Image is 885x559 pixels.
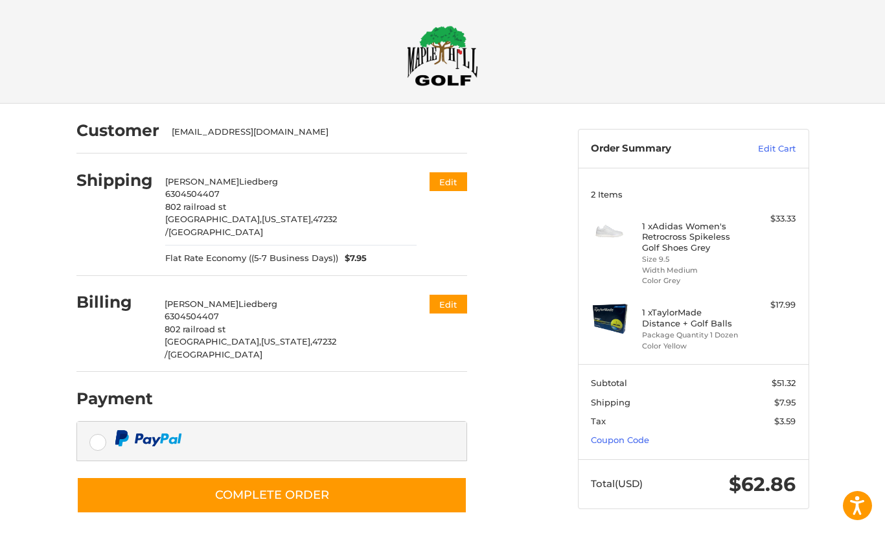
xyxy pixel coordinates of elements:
span: 802 railroad st [165,324,225,334]
li: Color Yellow [642,341,741,352]
span: [GEOGRAPHIC_DATA] [168,349,262,359]
h3: 2 Items [591,189,796,200]
span: [PERSON_NAME] [165,176,239,187]
button: Edit [430,295,467,314]
span: [GEOGRAPHIC_DATA], [165,214,262,224]
div: $17.99 [744,299,796,312]
span: $7.95 [338,252,367,265]
span: Tax [591,416,606,426]
span: Shipping [591,397,630,407]
span: Liedberg [239,176,278,187]
div: [EMAIL_ADDRESS][DOMAIN_NAME] [172,126,454,139]
div: $33.33 [744,212,796,225]
span: [US_STATE], [262,214,313,224]
button: Complete order [76,477,467,514]
img: Maple Hill Golf [407,25,478,86]
h2: Shipping [76,170,153,190]
a: Edit Cart [730,143,796,155]
h3: Order Summary [591,143,730,155]
span: $3.59 [774,416,796,426]
span: Subtotal [591,378,627,388]
h4: 1 x Adidas Women's Retrocross Spikeless Golf Shoes Grey [642,221,741,253]
button: Edit [430,172,467,191]
h4: 1 x TaylorMade Distance + Golf Balls [642,307,741,328]
span: 6304504407 [165,188,220,199]
span: Flat Rate Economy ((5-7 Business Days)) [165,252,338,265]
span: [PERSON_NAME] [165,299,238,309]
span: $7.95 [774,397,796,407]
h2: Payment [76,389,153,409]
span: $51.32 [772,378,796,388]
span: 802 railroad st [165,201,226,212]
li: Color Grey [642,275,741,286]
span: 6304504407 [165,311,219,321]
span: Liedberg [238,299,277,309]
span: [GEOGRAPHIC_DATA], [165,336,261,347]
li: Size 9.5 [642,254,741,265]
span: 47232 / [165,336,336,359]
span: $62.86 [729,472,796,496]
li: Package Quantity 1 Dozen [642,330,741,341]
h2: Billing [76,292,152,312]
h2: Customer [76,120,159,141]
span: [US_STATE], [261,336,312,347]
li: Width Medium [642,265,741,276]
span: 47232 / [165,214,337,237]
span: Total (USD) [591,477,643,490]
a: Coupon Code [591,435,649,445]
span: [GEOGRAPHIC_DATA] [168,227,263,237]
img: PayPal icon [115,430,182,446]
